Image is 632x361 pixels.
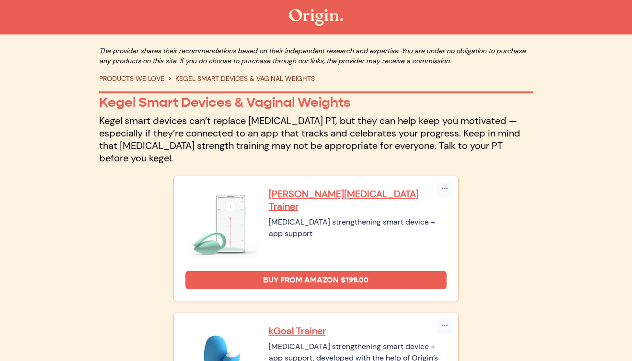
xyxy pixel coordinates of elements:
p: Kegel smart devices can’t replace [MEDICAL_DATA] PT, but they can help keep you motivated — espec... [99,114,533,164]
a: kGoal Trainer [269,325,447,337]
img: Elvie Pelvic Floor Trainer [185,188,257,259]
p: The provider shares their recommendations based on their independent research and expertise. You ... [99,46,533,66]
a: PRODUCTS WE LOVE [99,74,164,83]
a: Buy from Amazon $199.00 [185,271,447,289]
div: [MEDICAL_DATA] strengthening smart device + app support [269,216,447,239]
img: The Origin Shop [289,9,343,26]
li: KEGEL SMART DEVICES & VAGINAL WEIGHTS [164,74,315,84]
a: [PERSON_NAME][MEDICAL_DATA] Trainer [269,188,447,213]
p: Kegel Smart Devices & Vaginal Weights [99,94,533,111]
